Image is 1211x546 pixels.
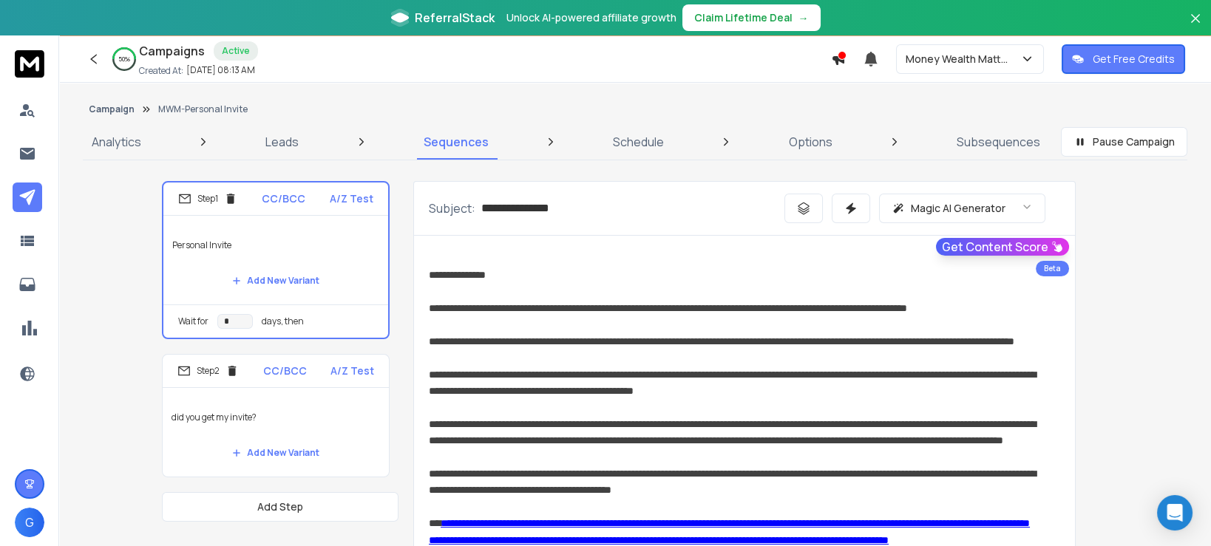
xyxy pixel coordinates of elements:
[957,133,1040,151] p: Subsequences
[415,9,495,27] span: ReferralStack
[262,315,304,327] p: days, then
[162,354,390,477] li: Step2CC/BCCA/Z Testdid you get my invite?Add New Variant
[424,133,489,151] p: Sequences
[879,194,1045,223] button: Magic AI Generator
[1186,9,1205,44] button: Close banner
[429,199,475,217] p: Subject:
[1061,127,1187,157] button: Pause Campaign
[780,124,841,160] a: Options
[178,315,208,327] p: Wait for
[172,397,380,438] p: did you get my invite?
[158,103,248,115] p: MWM-Personal Invite
[330,191,373,206] p: A/Z Test
[92,133,141,151] p: Analytics
[415,124,498,160] a: Sequences
[506,10,676,25] p: Unlock AI-powered affiliate growth
[265,133,299,151] p: Leads
[186,64,255,76] p: [DATE] 08:13 AM
[162,492,398,522] button: Add Step
[682,4,821,31] button: Claim Lifetime Deal→
[83,124,150,160] a: Analytics
[162,181,390,339] li: Step1CC/BCCA/Z TestPersonal InviteAdd New VariantWait fordays, then
[906,52,1020,66] p: Money Wealth Matters
[1157,495,1193,530] div: Open Intercom Messenger
[789,133,832,151] p: Options
[178,192,237,205] div: Step 1
[798,10,809,25] span: →
[177,364,239,378] div: Step 2
[139,42,205,60] h1: Campaigns
[1062,44,1185,74] button: Get Free Credits
[948,124,1049,160] a: Subsequences
[911,201,1005,216] p: Magic AI Generator
[220,266,331,296] button: Add New Variant
[1093,52,1175,66] p: Get Free Credits
[936,238,1069,256] button: Get Content Score
[257,124,308,160] a: Leads
[89,103,135,115] button: Campaign
[15,508,44,537] button: G
[330,364,374,378] p: A/Z Test
[604,124,673,160] a: Schedule
[1036,261,1069,276] div: Beta
[220,438,331,468] button: Add New Variant
[118,55,130,64] p: 50 %
[214,41,258,61] div: Active
[262,191,305,206] p: CC/BCC
[139,65,183,77] p: Created At:
[613,133,664,151] p: Schedule
[172,225,379,266] p: Personal Invite
[263,364,307,378] p: CC/BCC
